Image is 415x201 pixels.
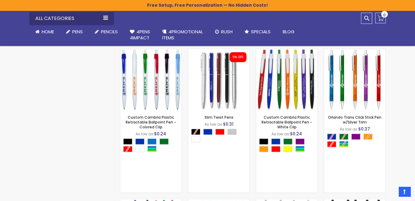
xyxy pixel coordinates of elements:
[340,127,357,132] span: As low as
[383,12,386,18] span: 0
[215,129,224,135] div: Red
[204,115,233,120] a: Slim Twist Pens
[191,129,249,144] div: Select A Color
[283,138,292,144] div: Green
[159,138,169,144] div: Green
[120,49,182,110] img: Custom Cambria Plastic Retractable Ballpoint Pen - Colored Clip
[42,28,54,35] span: Home
[188,49,249,110] img: Slim Twist Pens
[135,138,144,144] div: Blue
[223,121,233,127] span: $0.31
[124,25,156,45] a: 4Pens4impact
[89,25,124,38] a: Pencils
[256,49,317,110] img: Custom Cambria Plastic Retractable Ballpoint Pen - White Clip
[188,49,249,54] a: Slim Twist Pens
[154,131,166,137] span: $0.24
[233,55,243,59] div: 5% OFF
[259,146,268,152] div: Orange
[29,12,114,25] div: All Categories
[295,138,304,144] div: Purple
[203,129,212,135] div: Blue
[135,146,144,152] div: White
[324,49,385,110] img: Orlando Trans Click Stick Pen w/Silver Trim
[60,25,89,38] a: Pens
[259,138,268,144] div: Black
[204,122,222,127] span: As low as
[123,138,182,153] div: Select A Color
[130,28,150,41] span: 4Pens 4impact
[162,28,203,41] span: 4PROMOTIONAL ITEMS
[147,146,156,152] div: Assorted
[283,146,292,152] div: Yellow
[271,138,280,144] div: Blue
[120,49,182,54] a: Custom Cambria Plastic Retractable Ballpoint Pen - Colored Clip
[72,28,83,35] span: Pens
[283,28,294,35] span: Blog
[136,131,153,137] span: As low as
[156,25,209,45] a: 4PROMOTIONALITEMS
[251,28,271,35] span: Specials
[290,131,302,137] span: $0.24
[351,133,360,140] div: Purple
[259,138,317,153] div: Select A Color
[272,131,289,137] span: As low as
[399,187,410,196] a: Top
[126,115,176,130] a: Custom Cambria Plastic Retractable Ballpoint Pen - Colored Clip
[328,115,381,125] a: Orlando Trans Click Stick Pen w/Silver Trim
[277,25,301,38] a: Blog
[262,115,312,130] a: Custom Cambria Plastic Retractable Ballpoint Pen - White Clip
[221,28,233,35] span: Rush
[123,138,132,144] div: Black
[147,138,156,144] div: Blue Light
[271,146,280,152] div: Red
[358,126,370,132] span: $0.37
[375,13,386,23] a: 0
[227,129,236,135] div: Silver
[295,146,304,152] div: Assorted
[327,133,385,149] div: Select A Color
[209,25,239,38] a: Rush
[191,136,200,142] div: White
[256,49,317,54] a: Custom Cambria Plastic Retractable Ballpoint Pen - White Clip
[239,25,277,38] a: Specials
[324,49,385,54] a: Orlando Trans Click Stick Pen w/Silver Trim
[29,25,60,38] a: Home
[101,28,118,35] span: Pencils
